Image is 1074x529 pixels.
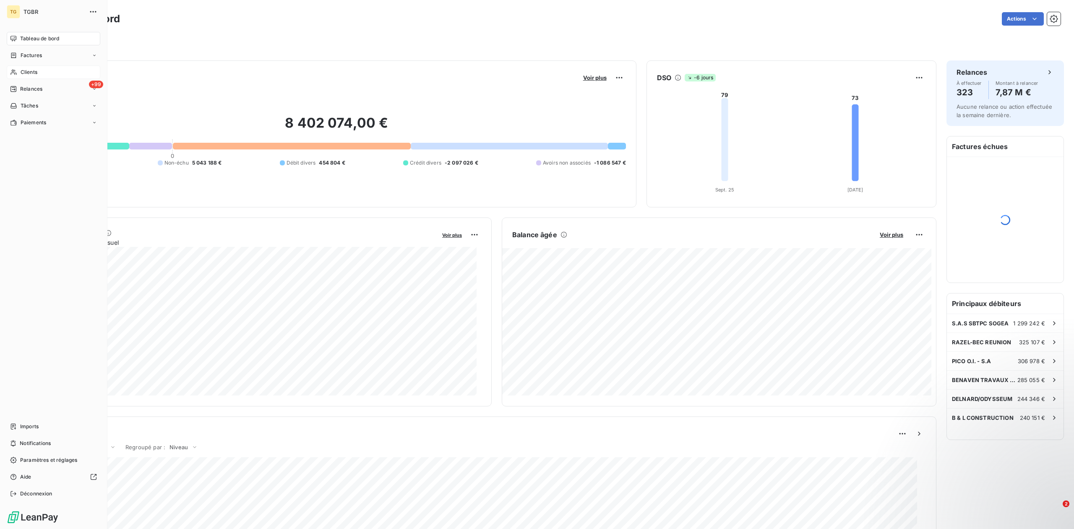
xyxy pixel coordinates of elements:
[996,86,1038,99] h4: 7,87 M €
[20,490,52,498] span: Déconnexion
[952,320,1009,327] span: S.A.S SBTPC SOGEA
[1019,339,1045,346] span: 325 107 €
[23,8,84,15] span: TGBR
[996,81,1038,86] span: Montant à relancer
[957,86,982,99] h4: 323
[7,511,59,524] img: Logo LeanPay
[89,81,103,88] span: +99
[20,440,51,447] span: Notifications
[581,74,609,81] button: Voir plus
[1002,12,1044,26] button: Actions
[21,102,38,110] span: Tâches
[21,68,37,76] span: Clients
[957,81,982,86] span: À effectuer
[685,74,716,81] span: -6 jours
[906,448,1074,506] iframe: Intercom notifications message
[7,5,20,18] div: TG
[7,470,100,484] a: Aide
[947,293,1064,314] h6: Principaux débiteurs
[715,187,734,193] tspan: Sept. 25
[20,456,77,464] span: Paramètres et réglages
[440,231,464,238] button: Voir plus
[583,74,607,81] span: Voir plus
[957,103,1052,118] span: Aucune relance ou action effectuée la semaine dernière.
[20,85,42,93] span: Relances
[319,159,345,167] span: 454 804 €
[952,339,1011,346] span: RAZEL-BEC REUNION
[20,423,39,430] span: Imports
[594,159,626,167] span: -1 086 547 €
[952,377,1017,383] span: BENAVEN TRAVAUX BATIMENT
[21,52,42,59] span: Factures
[952,358,991,364] span: PICO O.I. - S.A
[1017,395,1045,402] span: 244 346 €
[20,35,59,42] span: Tableau de bord
[657,73,671,83] h6: DSO
[164,159,189,167] span: Non-échu
[877,231,906,238] button: Voir plus
[543,159,591,167] span: Avoirs non associés
[287,159,316,167] span: Débit divers
[1020,414,1045,421] span: 240 151 €
[952,414,1014,421] span: B & L CONSTRUCTION
[1013,320,1045,327] span: 1 299 242 €
[1017,377,1045,383] span: 285 055 €
[192,159,222,167] span: 5 043 188 €
[512,230,557,240] h6: Balance âgée
[880,231,903,238] span: Voir plus
[169,444,188,450] span: Niveau
[47,238,436,247] span: Chiffre d'affaires mensuel
[1018,358,1045,364] span: 306 978 €
[952,395,1012,402] span: DELNARD/ODYSSEUM
[410,159,441,167] span: Crédit divers
[957,67,987,77] h6: Relances
[171,152,174,159] span: 0
[445,159,478,167] span: -2 097 026 €
[947,136,1064,157] h6: Factures échues
[442,232,462,238] span: Voir plus
[20,473,31,481] span: Aide
[21,119,46,126] span: Paiements
[1045,500,1066,521] iframe: Intercom live chat
[47,115,626,140] h2: 8 402 074,00 €
[125,444,165,450] span: Regroupé par :
[847,187,863,193] tspan: [DATE]
[1063,500,1069,507] span: 2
